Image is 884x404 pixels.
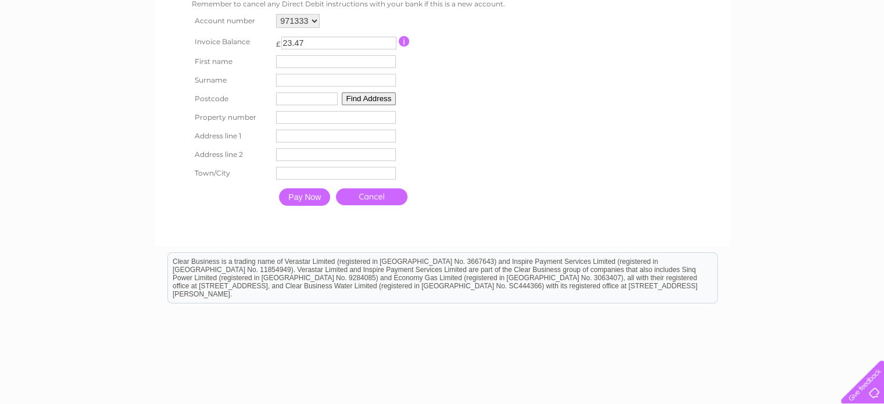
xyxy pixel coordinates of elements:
th: Invoice Balance [189,31,274,52]
a: Cancel [336,188,407,205]
a: Telecoms [741,49,776,58]
button: Find Address [342,92,396,105]
th: Postcode [189,90,274,108]
th: Town/City [189,164,274,183]
a: Contact [807,49,835,58]
th: Surname [189,71,274,90]
th: Account number [189,11,274,31]
a: Blog [783,49,800,58]
td: £ [276,34,281,48]
img: logo.png [31,30,90,66]
input: Pay Now [279,188,330,206]
a: Energy [708,49,734,58]
a: Log out [846,49,873,58]
th: Address line 1 [189,127,274,145]
div: Clear Business is a trading name of Verastar Limited (registered in [GEOGRAPHIC_DATA] No. 3667643... [168,6,717,56]
th: First name [189,52,274,71]
a: Water [679,49,702,58]
input: Information [399,36,410,47]
th: Property number [189,108,274,127]
th: Address line 2 [189,145,274,164]
a: 0333 014 3131 [665,6,745,20]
